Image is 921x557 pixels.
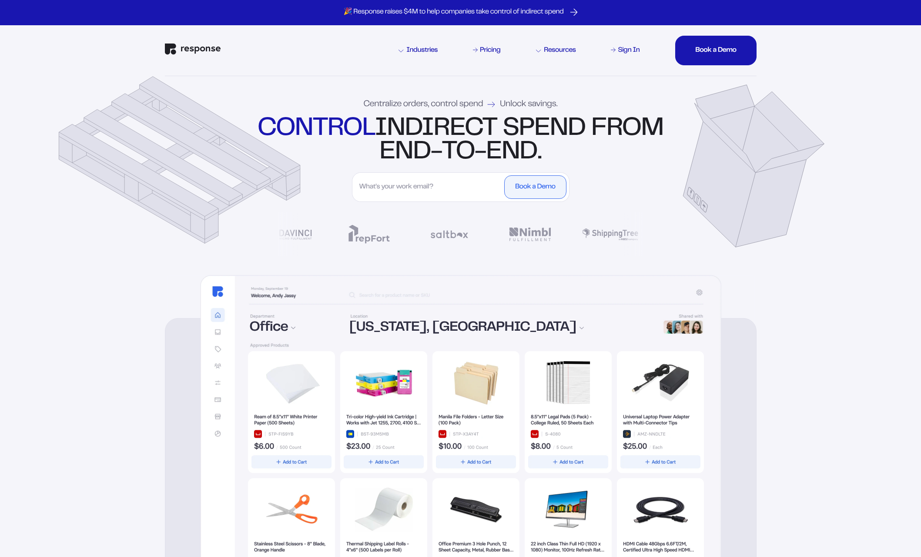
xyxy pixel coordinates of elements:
[355,175,502,199] input: What's your work email?
[618,47,640,54] div: Sign In
[364,100,558,109] div: Centralize orders, control spend
[610,45,641,56] a: Sign In
[515,184,555,191] div: Book a Demo
[258,117,375,140] strong: control
[504,175,566,199] button: Book a Demo
[536,47,576,54] div: Resources
[695,47,736,54] div: Book a Demo
[165,44,221,55] img: Response Logo
[675,36,756,65] button: Book a DemoBook a DemoBook a DemoBook a DemoBook a DemoBook a Demo
[255,117,666,164] div: indirect spend from end-to-end.
[480,47,500,54] div: Pricing
[165,44,221,57] a: Response Home
[349,321,651,335] div: [US_STATE], [GEOGRAPHIC_DATA]
[500,100,557,109] span: Unlock savings.
[472,45,502,56] a: Pricing
[344,8,564,17] p: 🎉 Response raises $4M to help companies take control of indirect spend
[250,321,339,335] div: Office
[399,47,438,54] div: Industries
